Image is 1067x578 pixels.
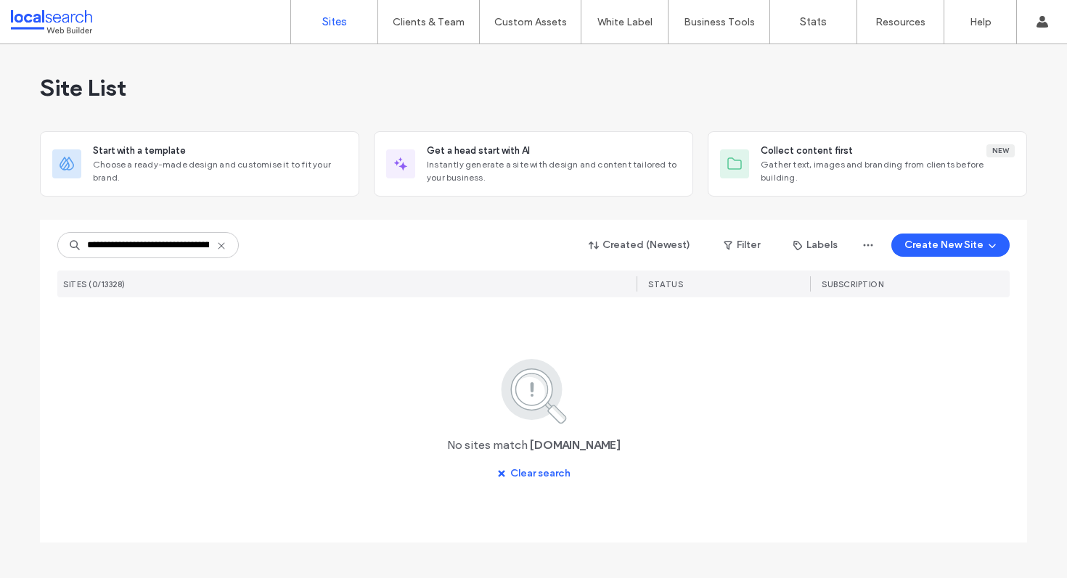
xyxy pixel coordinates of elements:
span: STATUS [648,279,683,289]
div: New [986,144,1015,157]
span: Subscription [822,279,883,289]
span: Collect content first [761,144,853,158]
div: Start with a templateChoose a ready-made design and customise it to fit your brand. [40,131,359,197]
span: Get a head start with AI [427,144,530,158]
button: Created (Newest) [576,234,703,257]
label: Clients & Team [393,16,465,28]
span: No sites match [447,437,528,453]
span: Choose a ready-made design and customise it to fit your brand. [93,158,347,184]
label: Custom Assets [494,16,567,28]
button: Create New Site [891,234,1010,257]
span: SITES (0/13328) [63,279,126,289]
button: Filter [709,234,774,257]
label: White Label [597,16,653,28]
label: Stats [800,15,827,28]
span: Site List [40,73,126,102]
button: Labels [780,234,851,257]
span: Gather text, images and branding from clients before building. [761,158,1015,184]
span: Instantly generate a site with design and content tailored to your business. [427,158,681,184]
span: Start with a template [93,144,186,158]
label: Resources [875,16,925,28]
img: search.svg [481,356,586,426]
label: Help [970,16,992,28]
div: Collect content firstNewGather text, images and branding from clients before building. [708,131,1027,197]
div: Get a head start with AIInstantly generate a site with design and content tailored to your business. [374,131,693,197]
label: Business Tools [684,16,755,28]
label: Sites [322,15,347,28]
span: [DOMAIN_NAME] [530,437,621,453]
button: Clear search [484,462,584,485]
